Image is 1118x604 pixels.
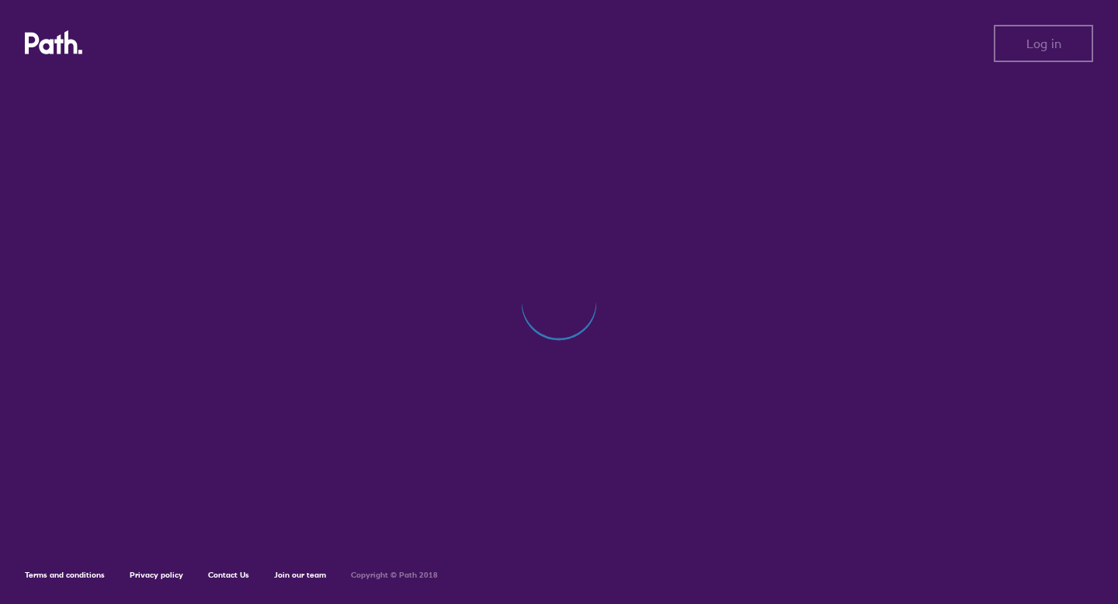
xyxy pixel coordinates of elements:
[351,571,438,580] h6: Copyright © Path 2018
[130,570,183,580] a: Privacy policy
[994,25,1093,62] button: Log in
[274,570,326,580] a: Join our team
[25,570,105,580] a: Terms and conditions
[208,570,249,580] a: Contact Us
[1026,36,1061,50] span: Log in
